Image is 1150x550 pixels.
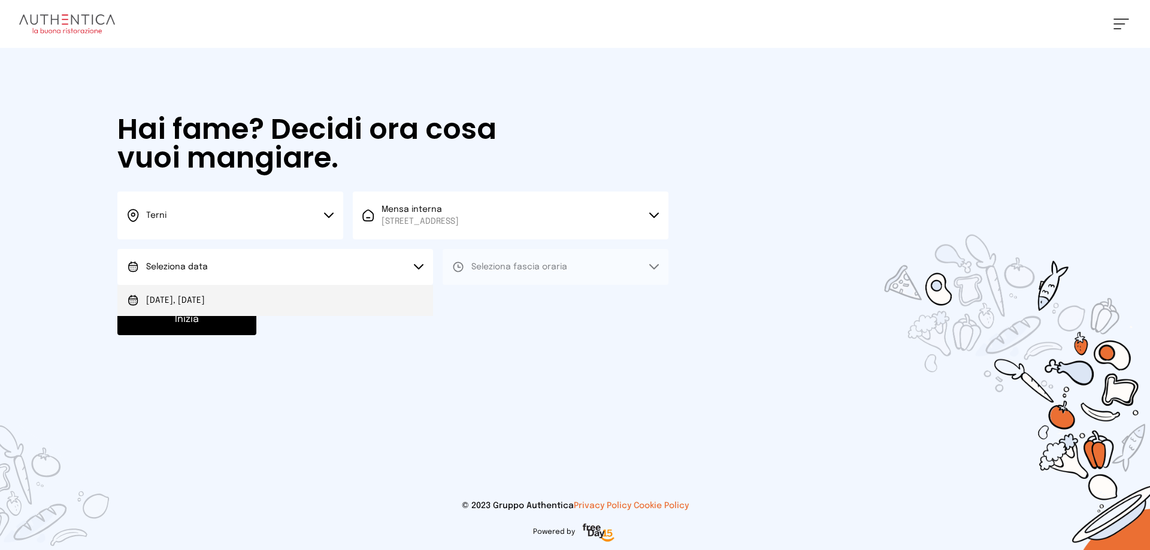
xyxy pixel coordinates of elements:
span: Seleziona data [146,263,208,271]
span: Powered by [533,527,575,537]
span: Seleziona fascia oraria [471,263,567,271]
button: Seleziona fascia oraria [443,249,668,285]
p: © 2023 Gruppo Authentica [19,500,1131,512]
img: logo-freeday.3e08031.png [580,521,618,545]
span: [DATE], [DATE] [146,294,205,306]
a: Cookie Policy [634,502,689,510]
button: Inizia [117,304,256,335]
button: Seleziona data [117,249,433,285]
a: Privacy Policy [574,502,631,510]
